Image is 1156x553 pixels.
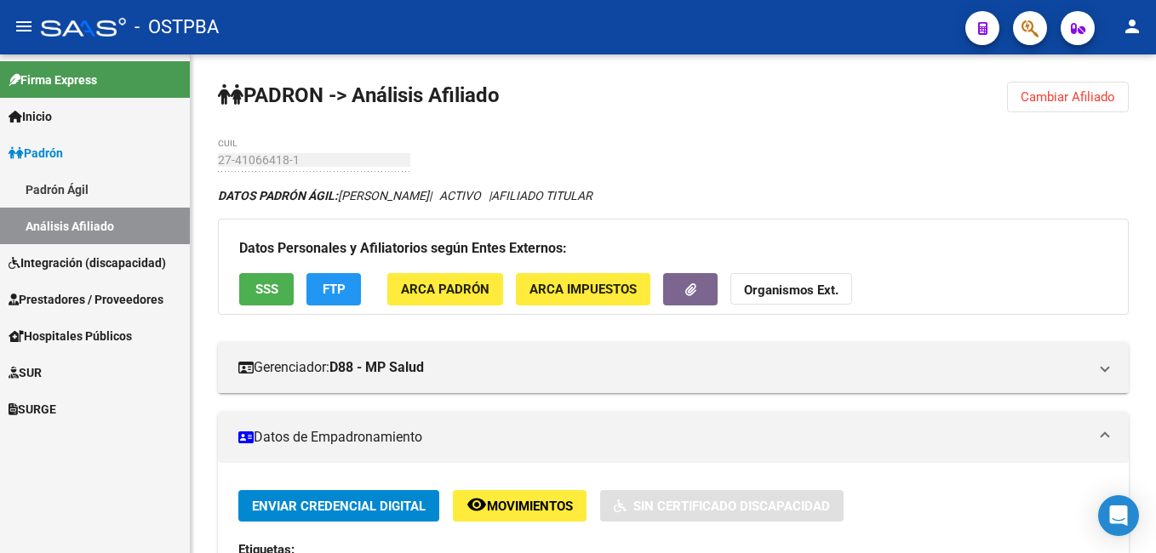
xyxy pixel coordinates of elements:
[218,342,1129,393] mat-expansion-panel-header: Gerenciador:D88 - MP Salud
[238,490,439,522] button: Enviar Credencial Digital
[329,358,424,377] strong: D88 - MP Salud
[9,363,42,382] span: SUR
[218,189,429,202] span: [PERSON_NAME]
[487,499,573,514] span: Movimientos
[9,290,163,309] span: Prestadores / Proveedores
[323,282,346,298] span: FTP
[9,144,63,162] span: Padrón
[1122,16,1142,37] mat-icon: person
[255,282,278,298] span: SSS
[306,273,361,305] button: FTP
[239,237,1107,260] h3: Datos Personales y Afiliatorios según Entes Externos:
[387,273,503,305] button: ARCA Padrón
[9,254,166,272] span: Integración (discapacidad)
[466,494,487,515] mat-icon: remove_red_eye
[239,273,294,305] button: SSS
[744,283,838,299] strong: Organismos Ext.
[218,412,1129,463] mat-expansion-panel-header: Datos de Empadronamiento
[453,490,587,522] button: Movimientos
[730,273,852,305] button: Organismos Ext.
[633,499,830,514] span: Sin Certificado Discapacidad
[252,499,426,514] span: Enviar Credencial Digital
[134,9,219,46] span: - OSTPBA
[9,327,132,345] span: Hospitales Públicos
[1007,82,1129,112] button: Cambiar Afiliado
[516,273,650,305] button: ARCA Impuestos
[9,400,56,419] span: SURGE
[218,189,338,202] strong: DATOS PADRÓN ÁGIL:
[218,83,500,107] strong: PADRON -> Análisis Afiliado
[238,428,1088,447] mat-panel-title: Datos de Empadronamiento
[1021,89,1115,105] span: Cambiar Afiliado
[238,358,1088,377] mat-panel-title: Gerenciador:
[14,16,34,37] mat-icon: menu
[218,189,592,202] i: | ACTIVO |
[9,107,52,126] span: Inicio
[600,490,844,522] button: Sin Certificado Discapacidad
[529,282,637,298] span: ARCA Impuestos
[1098,495,1139,536] div: Open Intercom Messenger
[9,71,97,89] span: Firma Express
[401,282,489,298] span: ARCA Padrón
[491,189,592,202] span: AFILIADO TITULAR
